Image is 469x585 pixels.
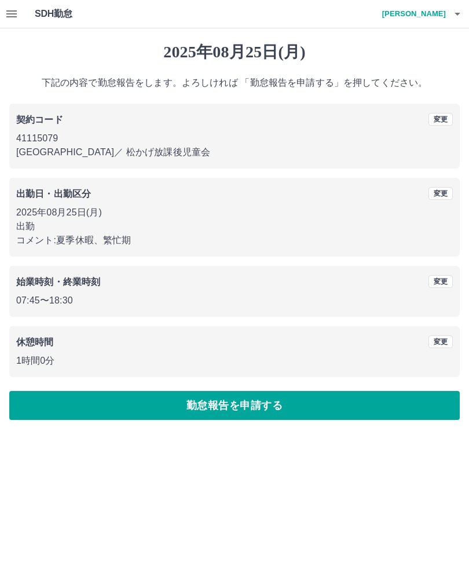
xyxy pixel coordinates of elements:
p: 2025年08月25日(月) [16,206,453,220]
p: 41115079 [16,131,453,145]
p: 07:45 〜 18:30 [16,294,453,308]
b: 契約コード [16,115,63,125]
p: 下記の内容で勤怠報告をします。よろしければ 「勤怠報告を申請する」を押してください。 [9,76,460,90]
button: 変更 [428,113,453,126]
h1: 2025年08月25日(月) [9,42,460,62]
p: コメント: 夏季休暇、繁忙期 [16,233,453,247]
button: 変更 [428,335,453,348]
button: 変更 [428,275,453,288]
p: [GEOGRAPHIC_DATA] ／ 松かげ放課後児童会 [16,145,453,159]
p: 1時間0分 [16,354,453,368]
b: 始業時刻・終業時刻 [16,277,100,287]
b: 出勤日・出勤区分 [16,189,91,199]
b: 休憩時間 [16,337,54,347]
p: 出勤 [16,220,453,233]
button: 勤怠報告を申請する [9,391,460,420]
button: 変更 [428,187,453,200]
